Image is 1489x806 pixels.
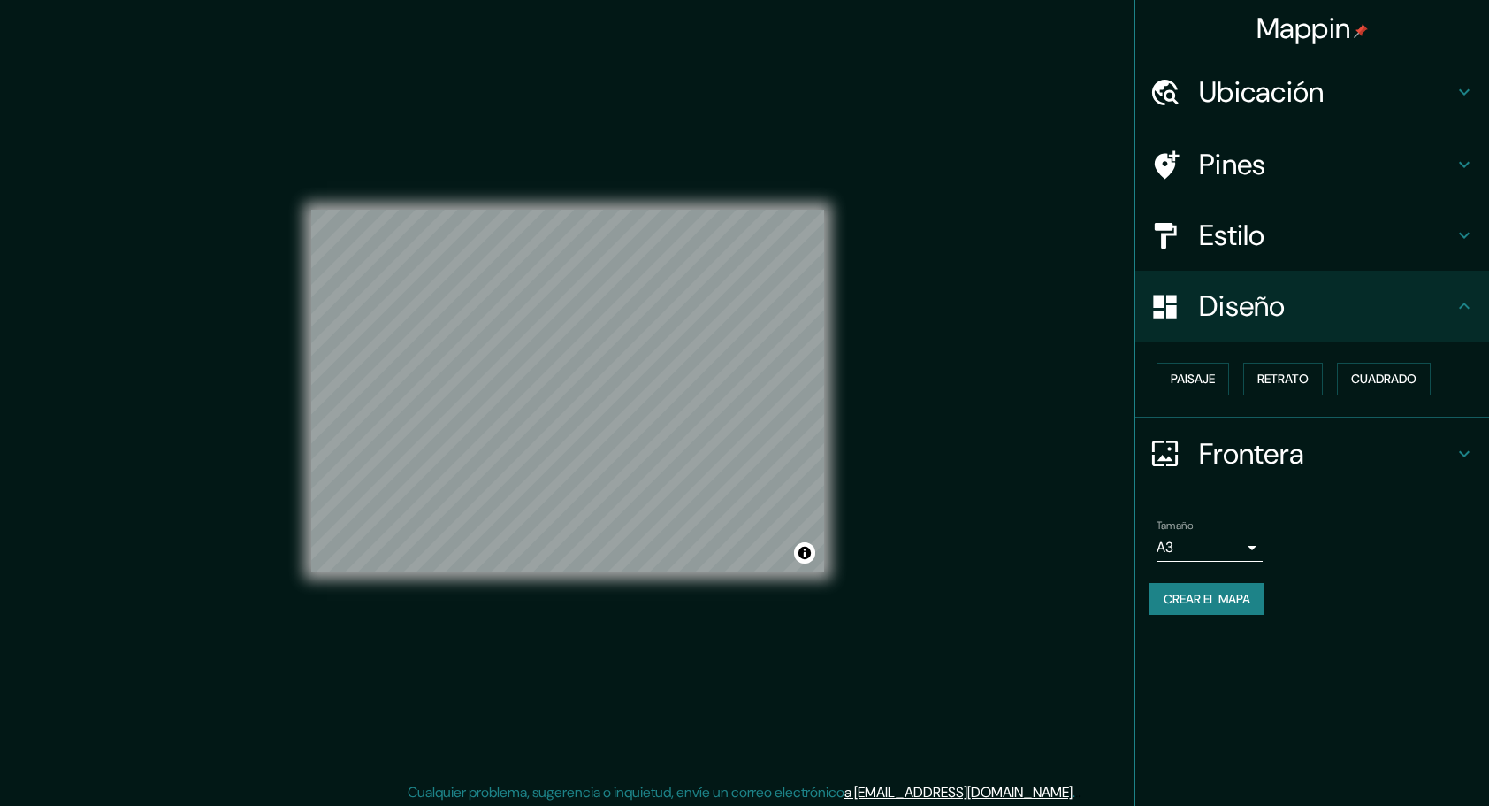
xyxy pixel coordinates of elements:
div: . [1078,782,1081,803]
div: . [1075,782,1078,803]
p: Cualquier problema, sugerencia o inquietud, envíe un correo electrónico . [408,782,1075,803]
div: Ubicación [1135,57,1489,127]
font: Cuadrado [1351,368,1416,390]
h4: Frontera [1199,436,1454,472]
div: Frontera [1135,418,1489,489]
button: Crear el mapa [1149,583,1264,616]
a: a [EMAIL_ADDRESS][DOMAIN_NAME] [844,783,1073,802]
div: Pines [1135,129,1489,200]
label: Tamaño [1157,518,1193,533]
h4: Diseño [1199,288,1454,324]
button: Alternar atribución [794,542,815,564]
div: Diseño [1135,271,1489,342]
font: Paisaje [1171,368,1215,390]
h4: Estilo [1199,218,1454,253]
img: pin-icon.png [1354,24,1368,38]
font: Mappin [1256,10,1351,47]
button: Paisaje [1157,363,1229,395]
canvas: Mapa [311,210,824,572]
div: A3 [1157,533,1263,562]
button: Cuadrado [1337,363,1431,395]
h4: Ubicación [1199,74,1454,110]
iframe: Help widget launcher [1332,737,1470,787]
font: Retrato [1257,368,1309,390]
font: Crear el mapa [1164,588,1250,610]
h4: Pines [1199,147,1454,182]
button: Retrato [1243,363,1323,395]
div: Estilo [1135,200,1489,271]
